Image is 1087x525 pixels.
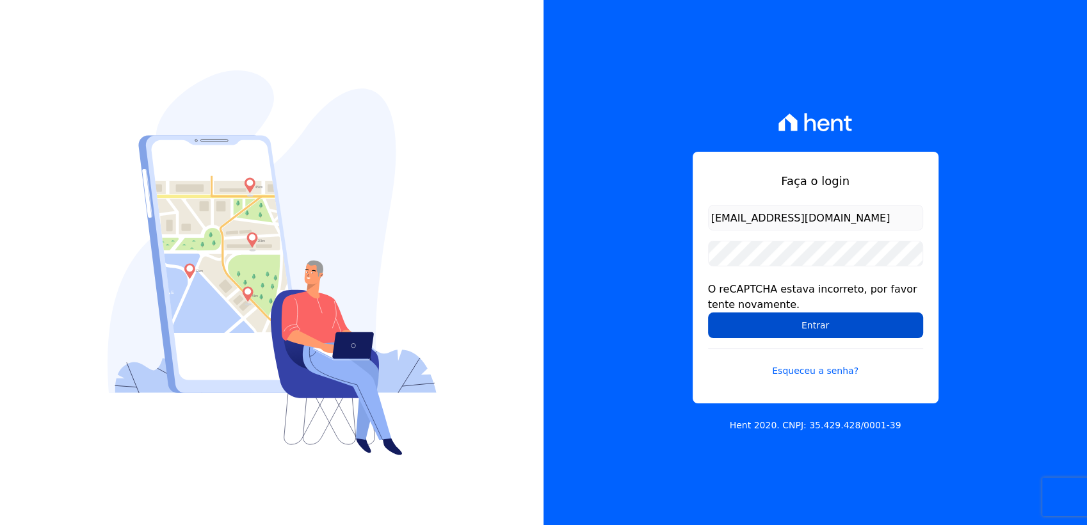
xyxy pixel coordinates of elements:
h1: Faça o login [708,172,923,190]
input: Entrar [708,312,923,338]
div: O reCAPTCHA estava incorreto, por favor tente novamente. [708,282,923,312]
input: Email [708,205,923,230]
a: Esqueceu a senha? [708,348,923,378]
img: Login [108,70,437,455]
p: Hent 2020. CNPJ: 35.429.428/0001-39 [730,419,901,432]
